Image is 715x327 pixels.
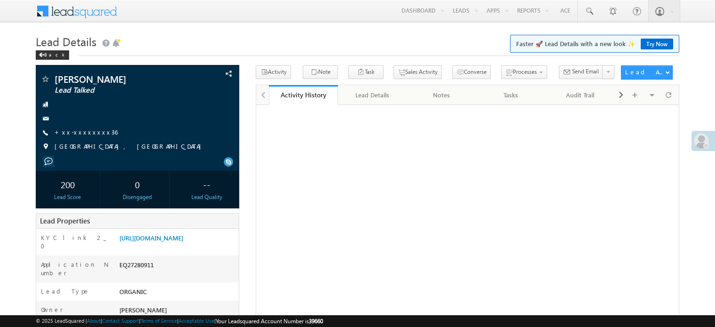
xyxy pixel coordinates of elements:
span: © 2025 LeadSquared | | | | | [36,317,323,326]
div: Notes [415,89,468,101]
div: Audit Trail [554,89,607,101]
div: EQ27280911 [117,260,239,273]
a: Tasks [477,85,546,105]
button: Send Email [559,65,603,79]
label: KYC link 2_0 [41,233,110,250]
div: 0 [108,175,167,193]
div: Disengaged [108,193,167,201]
a: Try Now [641,39,673,49]
a: Activity History [269,85,338,105]
span: [PERSON_NAME] [55,74,181,84]
span: Lead Details [36,34,96,49]
button: Converse [452,65,491,79]
a: +xx-xxxxxxxx36 [55,128,118,136]
span: Your Leadsquared Account Number is [216,318,323,325]
button: Sales Activity [393,65,442,79]
a: Back [36,50,74,58]
span: [PERSON_NAME] [119,306,167,314]
div: Lead Score [38,193,97,201]
a: Acceptable Use [179,318,214,324]
span: Lead Talked [55,86,181,95]
button: Processes [501,65,547,79]
div: -- [177,175,236,193]
a: [URL][DOMAIN_NAME] [119,234,183,242]
label: Owner [41,305,63,314]
span: Faster 🚀 Lead Details with a new look ✨ [516,39,673,48]
a: Terms of Service [141,318,177,324]
a: Contact Support [102,318,139,324]
div: ORGANIC [117,287,239,300]
div: Lead Actions [625,68,665,76]
a: Lead Details [338,85,407,105]
button: Activity [256,65,291,79]
a: About [87,318,101,324]
span: Send Email [572,67,599,76]
button: Lead Actions [621,65,673,80]
span: Processes [513,68,537,75]
div: Tasks [484,89,537,101]
button: Note [303,65,338,79]
span: Lead Properties [40,216,90,225]
div: Back [36,50,69,60]
label: Application Number [41,260,110,277]
span: 39660 [309,318,323,325]
button: Task [348,65,384,79]
label: Lead Type [41,287,90,295]
span: [GEOGRAPHIC_DATA], [GEOGRAPHIC_DATA] [55,142,206,152]
div: Lead Quality [177,193,236,201]
div: Activity History [276,90,331,99]
div: Lead Details [346,89,399,101]
a: Notes [408,85,477,105]
a: Audit Trail [546,85,615,105]
div: 200 [38,175,97,193]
